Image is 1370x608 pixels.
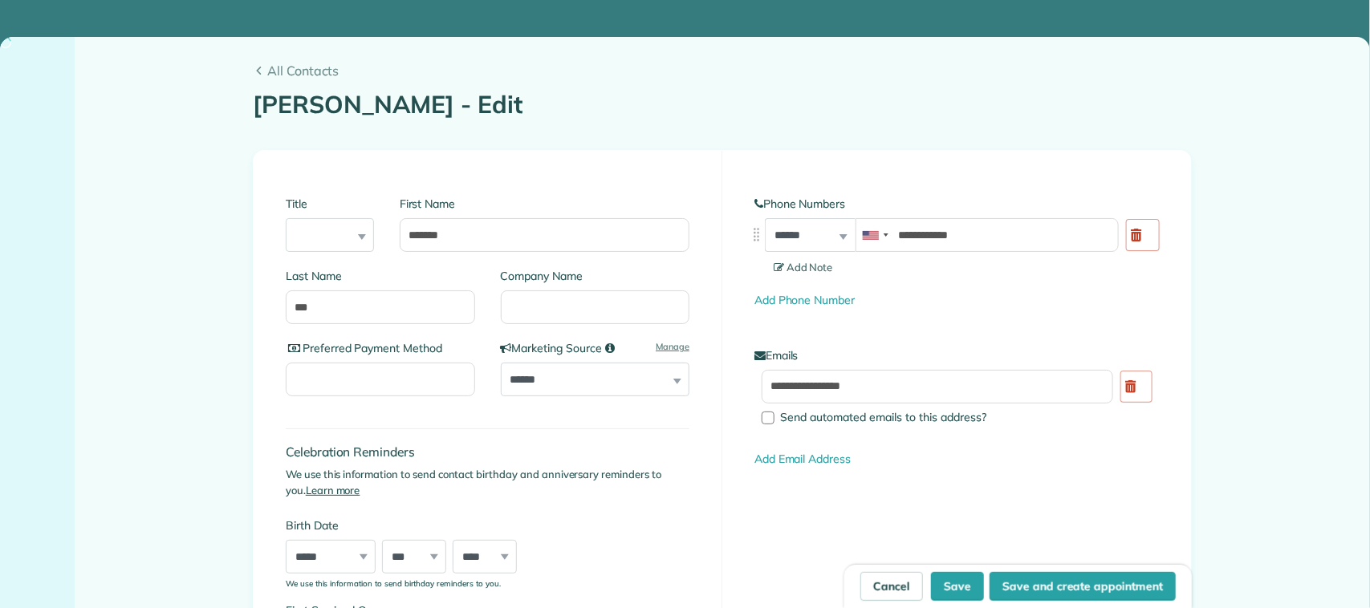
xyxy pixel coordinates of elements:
[990,572,1176,601] button: Save and create appointment
[501,340,690,356] label: Marketing Source
[856,219,893,251] div: United States: +1
[754,293,855,307] a: Add Phone Number
[286,268,475,284] label: Last Name
[286,578,501,588] sub: We use this information to send birthday reminders to you.
[286,517,555,533] label: Birth Date
[754,452,851,466] a: Add Email Address
[754,347,1159,363] label: Emails
[501,268,690,284] label: Company Name
[286,467,689,498] p: We use this information to send contact birthday and anniversary reminders to you.
[253,61,1192,80] a: All Contacts
[286,445,689,459] h4: Celebration Reminders
[306,484,360,497] a: Learn more
[931,572,984,601] button: Save
[860,572,923,601] a: Cancel
[774,261,833,274] span: Add Note
[253,91,1192,118] h1: [PERSON_NAME] - Edit
[780,410,986,424] span: Send automated emails to this address?
[286,196,374,212] label: Title
[748,226,765,243] img: drag_indicator-119b368615184ecde3eda3c64c821f6cf29d3e2b97b89ee44bc31753036683e5.png
[656,340,689,354] a: Manage
[286,340,475,356] label: Preferred Payment Method
[754,196,1159,212] label: Phone Numbers
[400,196,689,212] label: First Name
[267,61,1192,80] span: All Contacts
